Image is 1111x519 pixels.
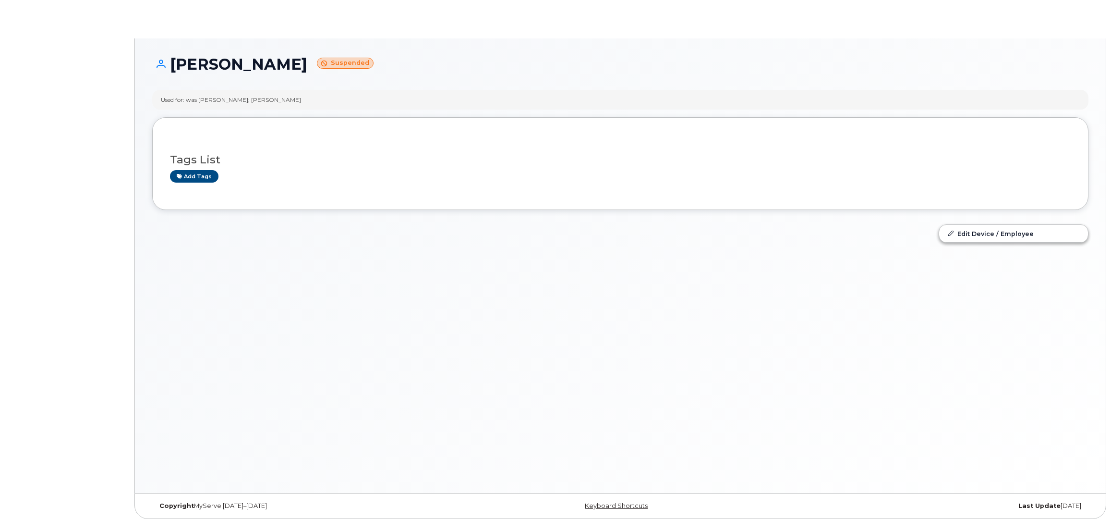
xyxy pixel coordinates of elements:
[585,502,648,509] a: Keyboard Shortcuts
[152,502,464,510] div: MyServe [DATE]–[DATE]
[170,170,218,182] a: Add tags
[317,58,374,69] small: Suspended
[170,154,1071,166] h3: Tags List
[159,502,194,509] strong: Copyright
[152,56,1088,73] h1: [PERSON_NAME]
[776,502,1088,510] div: [DATE]
[939,225,1088,242] a: Edit Device / Employee
[1018,502,1061,509] strong: Last Update
[161,96,301,104] div: Used for: was [PERSON_NAME]; [PERSON_NAME]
